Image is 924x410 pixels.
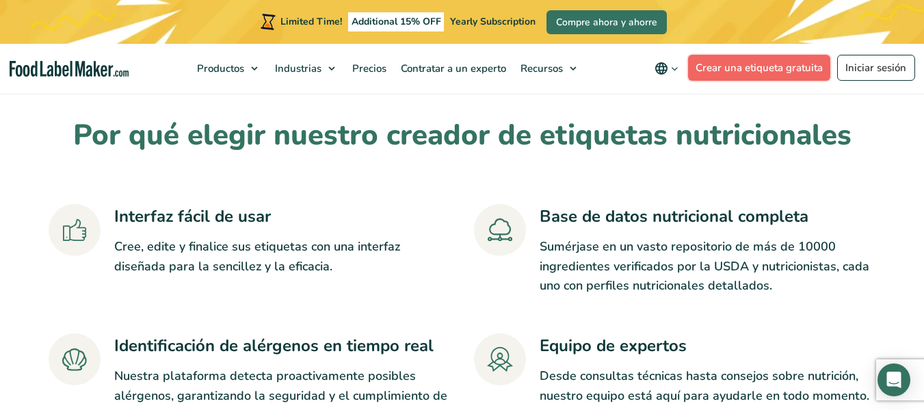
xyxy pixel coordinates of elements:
div: Open Intercom Messenger [877,363,910,396]
h3: Interfaz fácil de usar [114,204,451,229]
a: Iniciar sesión [837,55,915,81]
p: Cree, edite y finalice sus etiquetas con una interfaz diseñada para la sencillez y la eficacia. [114,237,451,277]
span: Recursos [516,62,564,75]
h2: Por qué elegir nuestro creador de etiquetas nutricionales [49,117,876,155]
span: Productos [193,62,246,75]
a: Recursos [514,44,583,93]
a: Compre ahora y ahorre [546,10,667,34]
h3: Identificación de alérgenos en tiempo real [114,333,451,358]
h3: Base de datos nutricional completa [540,204,876,229]
span: Industrias [271,62,323,75]
a: Contratar a un experto [394,44,510,93]
a: Industrias [268,44,342,93]
span: Contratar a un experto [397,62,507,75]
span: Additional 15% OFF [348,12,445,31]
span: Precios [348,62,388,75]
a: Crear una etiqueta gratuita [688,55,831,81]
h3: Equipo de expertos [540,333,876,358]
p: Desde consultas técnicas hasta consejos sobre nutrición, nuestro equipo está aquí para ayudarle e... [540,366,876,406]
span: Limited Time! [280,15,342,28]
span: Yearly Subscription [450,15,536,28]
a: Precios [345,44,391,93]
p: Sumérjase en un vasto repositorio de más de 10000 ingredientes verificados por la USDA y nutricio... [540,237,876,296]
a: Productos [190,44,265,93]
